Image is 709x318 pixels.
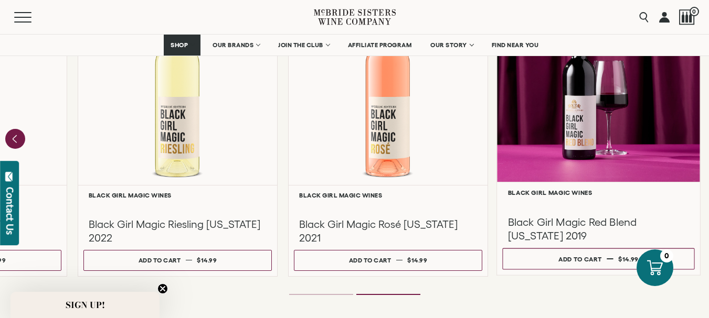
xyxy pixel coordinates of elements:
h6: Black Girl Magic Wines [299,192,477,199]
button: Mobile Menu Trigger [14,12,52,23]
h6: Black Girl Magic Wines [508,189,690,195]
h3: Black Girl Magic Rosé [US_STATE] 2021 [299,217,477,245]
div: Add to cart [558,251,601,267]
div: SIGN UP!Close teaser [10,292,160,318]
h3: Black Girl Magic Riesling [US_STATE] 2022 [89,217,267,245]
button: Close teaser [157,283,168,294]
a: AFFILIATE PROGRAM [341,35,419,56]
a: SHOP [164,35,200,56]
span: 0 [690,7,699,16]
span: FIND NEAR YOU [492,41,539,49]
span: SIGN UP! [66,299,105,311]
button: Add to cart $14.99 [502,248,694,269]
li: Page dot 1 [289,294,353,295]
button: Add to cart $14.99 [294,250,482,271]
span: $14.99 [197,257,217,264]
a: JOIN THE CLUB [271,35,336,56]
span: $14.99 [407,257,427,264]
span: $14.99 [618,255,639,262]
a: FIND NEAR YOU [485,35,546,56]
span: AFFILIATE PROGRAM [348,41,412,49]
span: OUR STORY [430,41,467,49]
span: JOIN THE CLUB [278,41,323,49]
span: OUR BRANDS [213,41,253,49]
div: Contact Us [5,187,15,235]
a: OUR BRANDS [206,35,266,56]
div: 0 [660,249,673,262]
h6: Black Girl Magic Wines [89,192,267,199]
span: SHOP [171,41,188,49]
li: Page dot 2 [356,294,420,295]
h3: Black Girl Magic Red Blend [US_STATE] 2019 [508,215,690,243]
button: Previous [5,129,25,149]
a: OUR STORY [424,35,480,56]
div: Add to cart [349,253,391,268]
div: Add to cart [139,253,181,268]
